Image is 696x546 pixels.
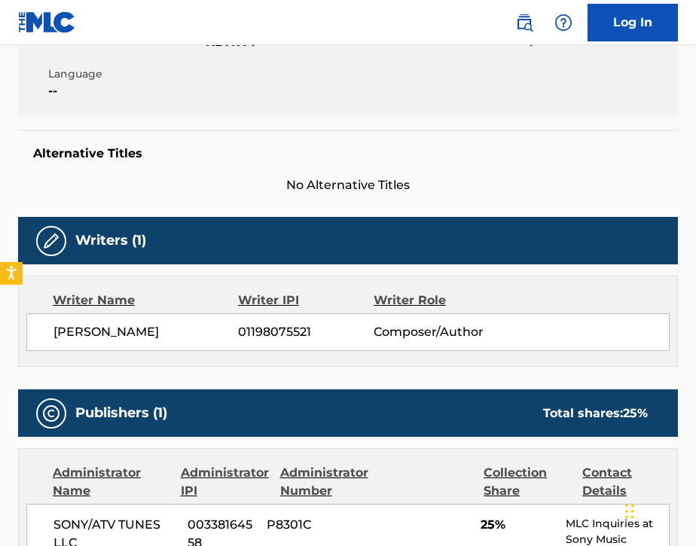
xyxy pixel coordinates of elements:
span: 01198075521 [238,323,374,341]
span: P8301C [267,516,359,534]
img: search [515,14,533,32]
span: Language [48,66,202,82]
h5: Publishers (1) [75,404,167,422]
img: Writers [42,232,60,250]
div: Writer IPI [238,291,374,310]
span: Composer/Author [374,323,496,341]
span: 25 % [623,406,648,420]
div: Total shares: [543,404,648,422]
div: Writer Name [53,291,238,310]
div: Help [548,8,578,38]
span: No Alternative Titles [18,176,678,194]
div: Contact Details [582,464,670,500]
img: MLC Logo [18,11,76,33]
div: Administrator Name [53,464,169,500]
h5: Writers (1) [75,232,146,249]
div: Administrator IPI [181,464,269,500]
img: Publishers [42,404,60,422]
a: Log In [588,4,678,41]
span: 25% [481,516,554,534]
div: Administrator Number [280,464,368,500]
div: Drag [625,489,634,534]
div: Writer Role [374,291,497,310]
span: -- [48,82,202,100]
span: [PERSON_NAME] [53,323,238,341]
div: Collection Share [484,464,571,500]
h5: Alternative Titles [33,146,663,161]
a: Public Search [509,8,539,38]
img: help [554,14,572,32]
iframe: Chat Widget [621,474,696,546]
